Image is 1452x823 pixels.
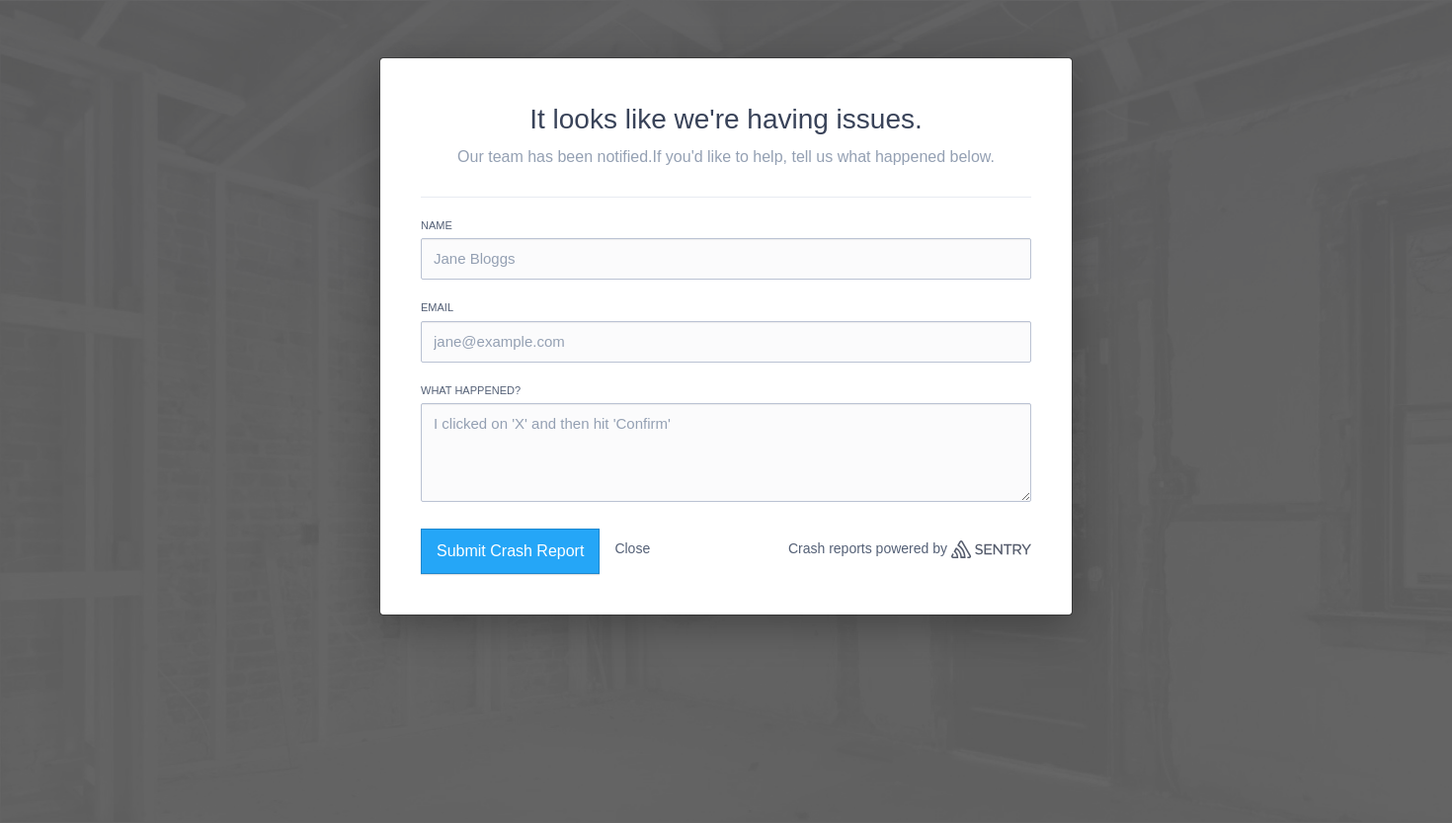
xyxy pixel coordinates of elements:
[421,382,1031,399] label: What happened?
[421,217,1031,234] label: Name
[421,145,1031,169] p: Our team has been notified.
[421,321,1031,363] input: jane@example.com
[951,540,1031,558] a: Sentry
[421,529,600,574] button: Submit Crash Report
[421,299,1031,316] label: Email
[653,148,995,165] span: If you'd like to help, tell us what happened below.
[614,529,650,569] button: Close
[421,99,1031,140] h2: It looks like we're having issues.
[421,238,1031,280] input: Jane Bloggs
[788,529,1031,569] p: Crash reports powered by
